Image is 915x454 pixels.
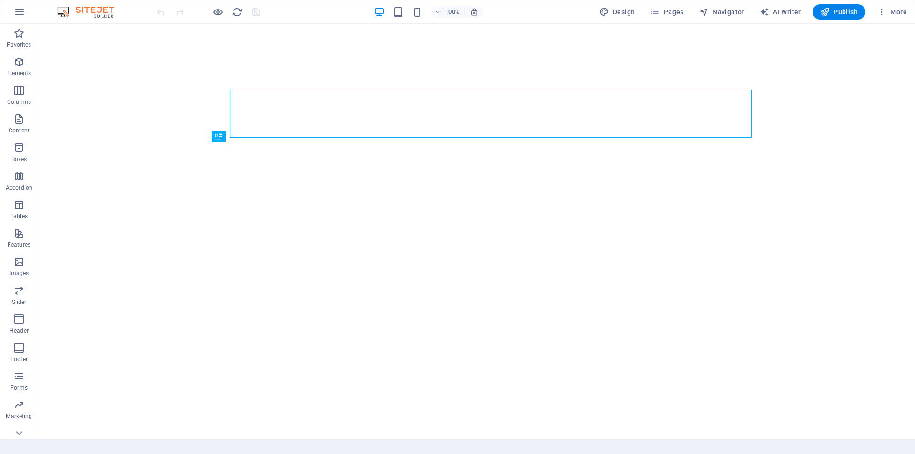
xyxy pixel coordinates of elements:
button: More [873,4,911,20]
span: More [877,7,907,17]
span: Publish [820,7,858,17]
p: Slider [12,298,27,306]
p: Features [8,241,30,249]
button: Publish [813,4,865,20]
span: Design [600,7,635,17]
p: Favorites [7,41,31,49]
button: Pages [646,4,687,20]
p: Marketing [6,413,32,420]
button: AI Writer [756,4,805,20]
button: Click here to leave preview mode and continue editing [212,6,224,18]
p: Accordion [6,184,32,192]
p: Columns [7,98,31,106]
p: Footer [10,355,28,363]
span: AI Writer [760,7,801,17]
p: Content [9,127,30,134]
p: Forms [10,384,28,392]
button: Design [596,4,639,20]
span: Pages [650,7,683,17]
button: 100% [431,6,465,18]
span: Navigator [699,7,744,17]
h6: 100% [445,6,460,18]
i: Reload page [232,7,243,18]
i: On resize automatically adjust zoom level to fit chosen device. [470,8,478,16]
p: Tables [10,212,28,220]
p: Header [10,327,29,334]
p: Boxes [11,155,27,163]
button: reload [231,6,243,18]
p: Elements [7,70,31,77]
button: Navigator [695,4,748,20]
img: Editor Logo [55,6,126,18]
p: Images [10,270,29,277]
div: Design (Ctrl+Alt+Y) [596,4,639,20]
